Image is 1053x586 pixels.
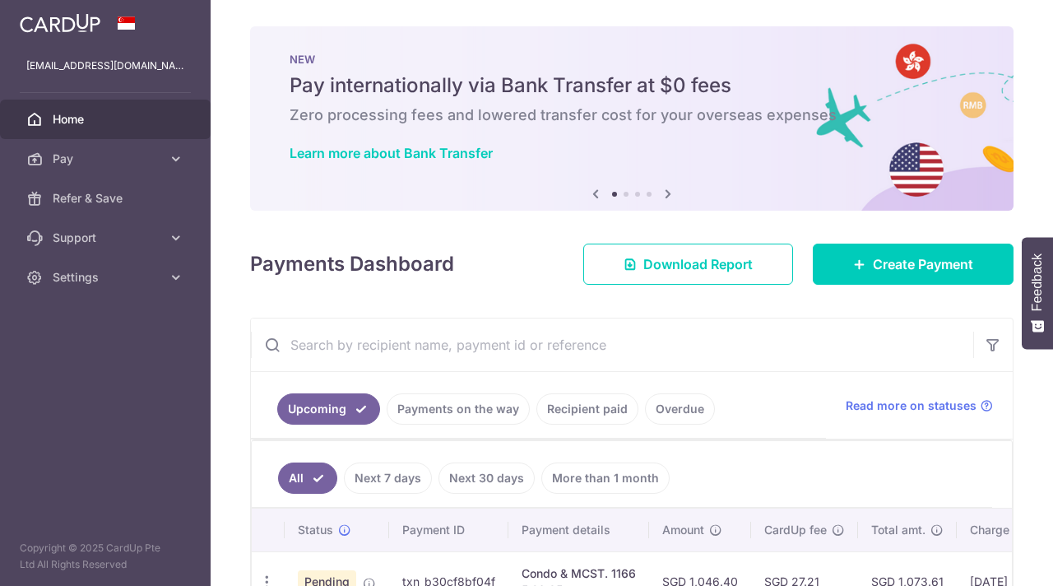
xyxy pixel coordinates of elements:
a: Next 7 days [344,463,432,494]
span: Settings [53,269,161,286]
p: [EMAIL_ADDRESS][DOMAIN_NAME] [26,58,184,74]
span: Home [53,111,161,128]
a: All [278,463,337,494]
span: Amount [662,522,704,538]
span: Support [53,230,161,246]
th: Payment ID [389,509,508,551]
h5: Pay internationally via Bank Transfer at $0 fees [290,72,974,99]
h4: Payments Dashboard [250,249,454,279]
th: Payment details [508,509,649,551]
a: Upcoming [277,393,380,425]
span: Feedback [1030,253,1045,311]
div: Condo & MCST. 1166 [522,565,636,582]
span: Status [298,522,333,538]
p: NEW [290,53,974,66]
a: Recipient paid [536,393,638,425]
span: Refer & Save [53,190,161,207]
button: Feedback - Show survey [1022,237,1053,349]
span: Charge date [970,522,1037,538]
span: Read more on statuses [846,398,976,414]
span: CardUp fee [764,522,827,538]
span: Create Payment [873,254,973,274]
a: Create Payment [813,244,1014,285]
a: Read more on statuses [846,398,993,414]
img: Bank transfer banner [250,26,1014,211]
h6: Zero processing fees and lowered transfer cost for your overseas expenses [290,105,974,125]
span: Total amt. [871,522,925,538]
a: Learn more about Bank Transfer [290,145,493,161]
a: Download Report [583,244,793,285]
a: Payments on the way [387,393,530,425]
span: Download Report [643,254,753,274]
input: Search by recipient name, payment id or reference [251,319,973,371]
a: Overdue [645,393,715,425]
span: Pay [53,151,161,167]
img: CardUp [20,13,100,33]
a: Next 30 days [438,463,535,494]
a: More than 1 month [541,463,670,494]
